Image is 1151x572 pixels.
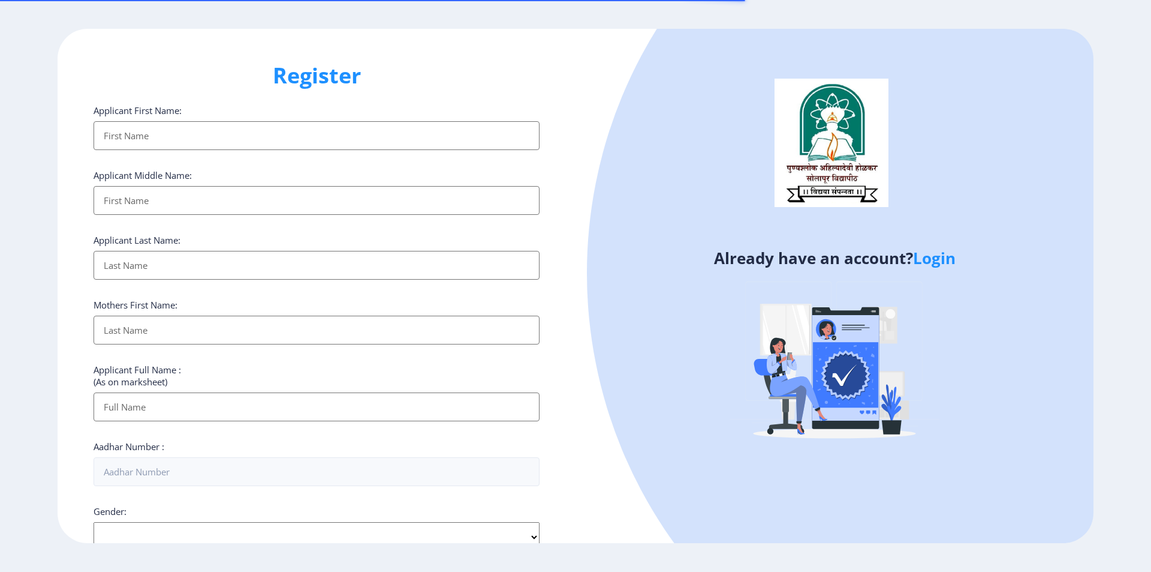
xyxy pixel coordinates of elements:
label: Aadhar Number : [94,441,164,453]
label: Applicant Middle Name: [94,169,192,181]
input: First Name [94,121,540,150]
img: Verified-rafiki.svg [730,259,939,469]
input: Aadhar Number [94,457,540,486]
h1: Register [94,61,540,90]
input: Last Name [94,251,540,280]
a: Login [913,247,956,269]
label: Applicant Full Name : (As on marksheet) [94,364,181,388]
label: Applicant First Name: [94,104,182,116]
input: Full Name [94,393,540,421]
h4: Already have an account? [584,248,1084,268]
input: First Name [94,186,540,215]
label: Mothers First Name: [94,299,177,311]
label: Applicant Last Name: [94,234,180,246]
img: logo [775,79,888,207]
input: Last Name [94,316,540,345]
label: Gender: [94,505,126,517]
